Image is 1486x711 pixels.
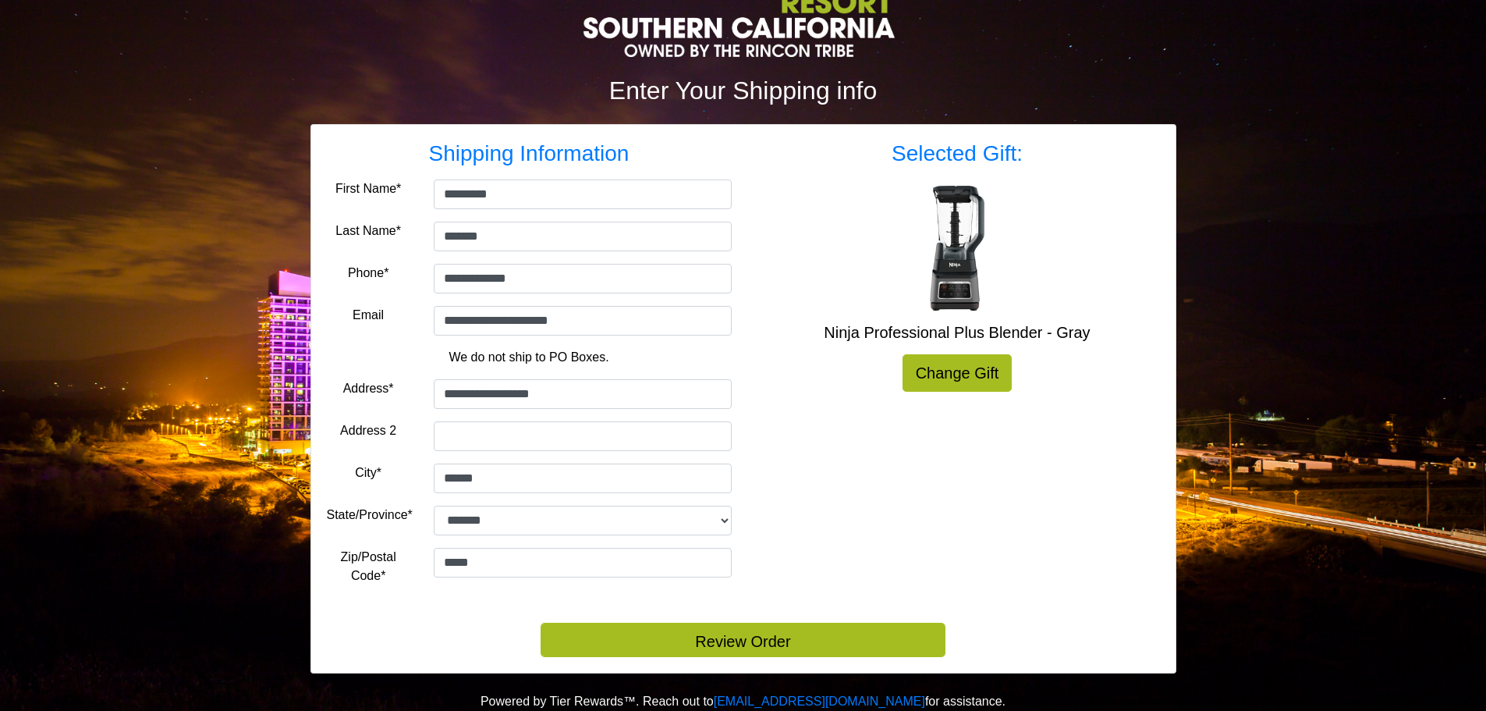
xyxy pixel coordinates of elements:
label: Phone* [348,264,389,283]
label: Zip/Postal Code* [327,548,410,585]
h2: Enter Your Shipping info [310,76,1176,105]
label: City* [355,464,381,482]
h5: Ninja Professional Plus Blender - Gray [755,323,1160,342]
h3: Selected Gift: [755,140,1160,167]
a: [EMAIL_ADDRESS][DOMAIN_NAME] [714,695,925,708]
p: We do not ship to PO Boxes. [339,348,720,367]
label: Address 2 [340,421,396,440]
label: State/Province* [327,506,413,524]
span: Powered by Tier Rewards™. Reach out to for assistance. [481,695,1005,708]
img: Ninja Professional Plus Blender - Gray [895,186,1020,311]
label: Email [353,306,384,325]
button: Review Order [541,623,945,657]
label: Address* [343,379,394,398]
a: Change Gift [903,354,1013,392]
label: First Name* [335,180,401,198]
h3: Shipping Information [327,140,732,167]
label: Last Name* [335,222,401,240]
